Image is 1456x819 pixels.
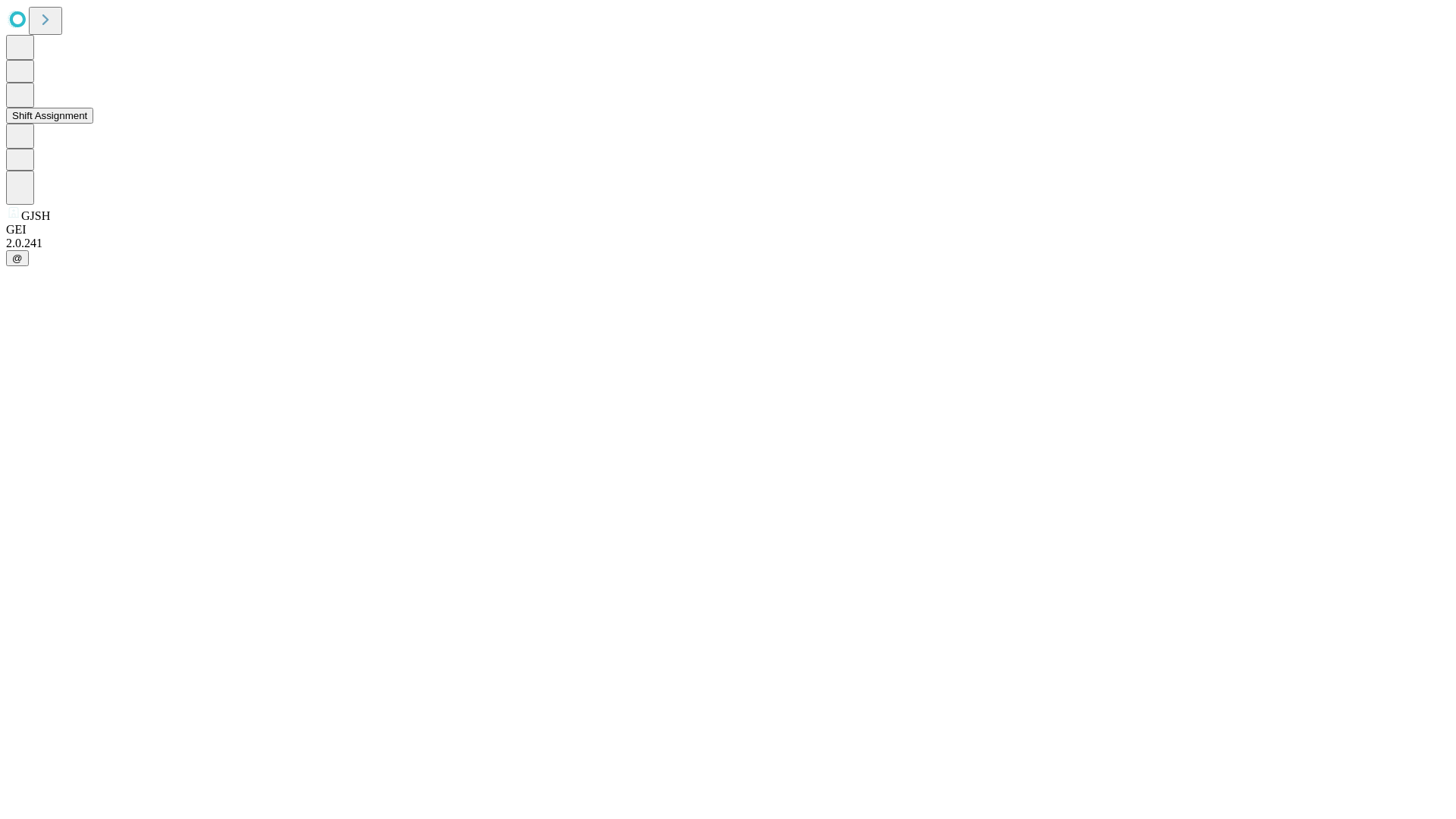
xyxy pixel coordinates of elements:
button: @ [6,250,29,266]
span: @ [12,253,23,264]
div: GEI [6,223,1450,237]
div: 2.0.241 [6,237,1450,250]
button: Shift Assignment [6,108,93,124]
span: GJSH [21,209,50,222]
